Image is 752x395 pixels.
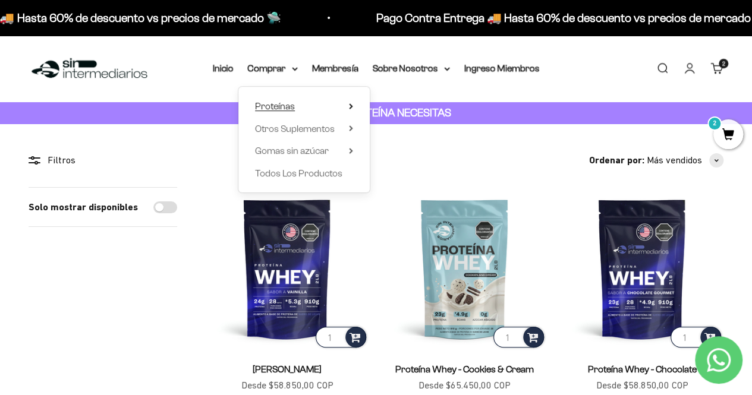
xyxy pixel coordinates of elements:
span: Proteínas [255,101,295,111]
span: 2 [722,61,725,67]
summary: Sobre Nosotros [373,61,450,76]
mark: 2 [707,116,722,131]
span: Ordenar por: [589,153,644,168]
strong: CUANTA PROTEÍNA NECESITAS [301,106,451,119]
a: Proteína Whey - Chocolate [587,364,696,374]
sale-price: Desde $58.850,00 COP [241,378,333,393]
span: Todos Los Productos [255,168,342,178]
summary: Comprar [248,61,298,76]
sale-price: Desde $58.850,00 COP [596,378,688,393]
span: Gomas sin azúcar [255,146,329,156]
button: Más vendidos [647,153,723,168]
a: 2 [713,129,743,142]
label: Solo mostrar disponibles [29,200,138,215]
a: Inicio [213,63,234,73]
summary: Gomas sin azúcar [255,143,353,159]
sale-price: Desde $65.450,00 COP [419,378,511,393]
summary: Otros Suplementos [255,121,353,137]
a: Ingreso Miembros [464,63,540,73]
a: [PERSON_NAME] [253,364,322,374]
summary: Proteínas [255,99,353,114]
a: Membresía [312,63,358,73]
span: Otros Suplementos [255,124,335,134]
a: Proteína Whey - Cookies & Cream [395,364,534,374]
span: Más vendidos [647,153,702,168]
a: Todos Los Productos [255,166,353,181]
div: Filtros [29,153,177,168]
